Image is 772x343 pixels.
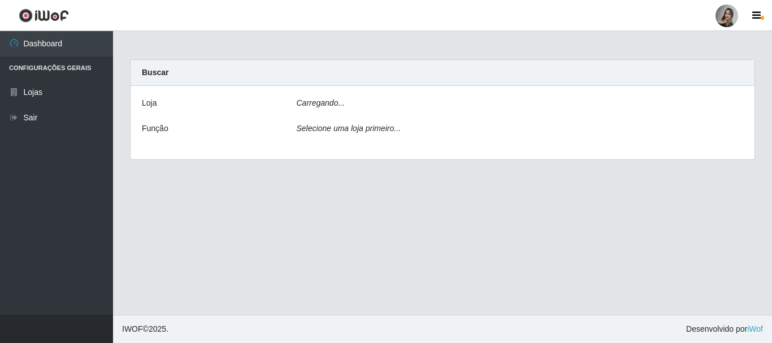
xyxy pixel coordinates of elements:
[747,324,763,333] a: iWof
[142,97,157,109] label: Loja
[297,98,345,107] i: Carregando...
[686,323,763,335] span: Desenvolvido por
[19,8,69,23] img: CoreUI Logo
[142,123,168,134] label: Função
[122,324,143,333] span: IWOF
[297,124,401,133] i: Selecione uma loja primeiro...
[122,323,168,335] span: © 2025 .
[142,68,168,77] strong: Buscar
